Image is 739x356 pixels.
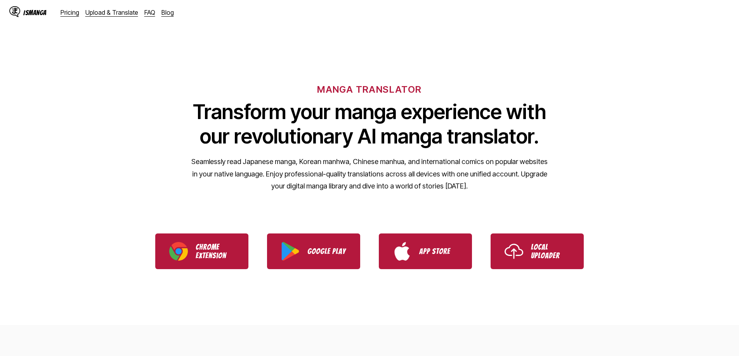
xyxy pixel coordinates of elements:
a: Download IsManga from App Store [379,233,472,269]
a: Download IsManga from Google Play [267,233,360,269]
a: Use IsManga Local Uploader [491,233,584,269]
p: Chrome Extension [196,243,234,260]
div: IsManga [23,9,47,16]
img: IsManga Logo [9,6,20,17]
h6: MANGA TRANSLATOR [317,84,422,95]
p: Local Uploader [531,243,570,260]
a: Pricing [61,9,79,16]
a: Upload & Translate [85,9,138,16]
a: IsManga LogoIsManga [9,6,61,19]
a: Download IsManga Chrome Extension [155,233,248,269]
img: Upload icon [505,242,523,261]
a: FAQ [144,9,155,16]
img: Chrome logo [169,242,188,261]
p: Seamlessly read Japanese manga, Korean manhwa, Chinese manhua, and international comics on popula... [191,156,548,192]
a: Blog [161,9,174,16]
h1: Transform your manga experience with our revolutionary AI manga translator. [191,100,548,149]
p: App Store [419,247,458,256]
img: App Store logo [393,242,411,261]
img: Google Play logo [281,242,300,261]
p: Google Play [307,247,346,256]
